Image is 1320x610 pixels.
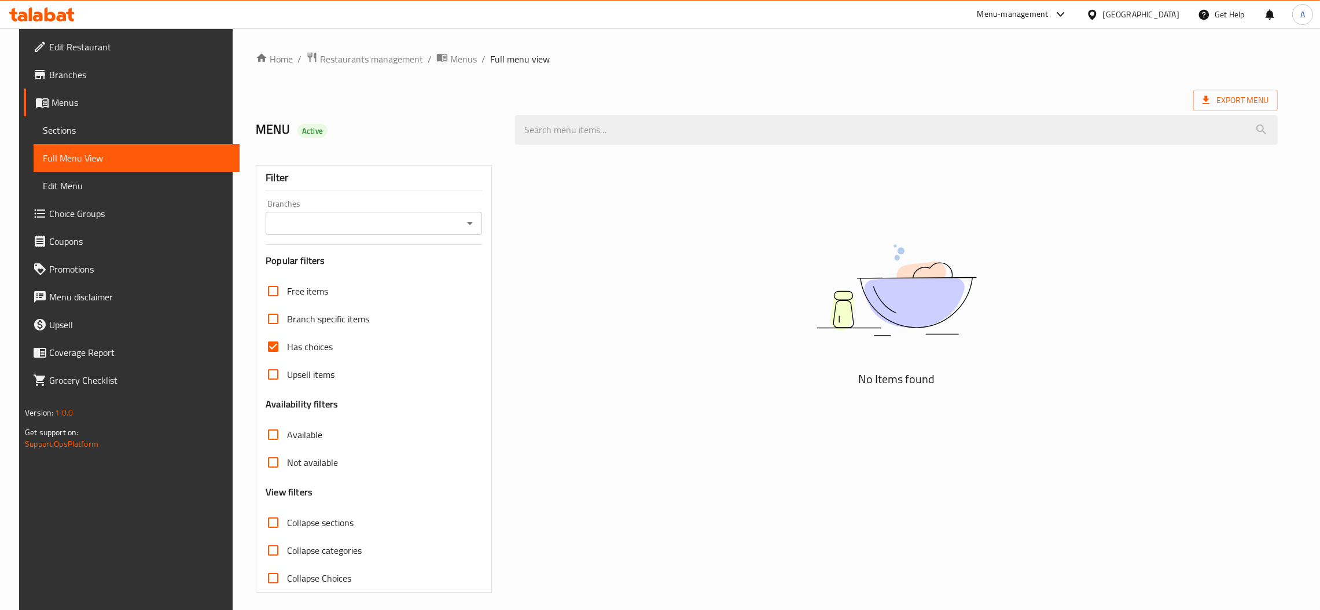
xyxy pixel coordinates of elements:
span: Available [287,428,322,442]
span: Restaurants management [320,52,423,66]
span: Collapse Choices [287,571,351,585]
a: Sections [34,116,240,144]
span: Sections [43,123,230,137]
a: Upsell [24,311,240,339]
img: dish.svg [752,214,1041,367]
a: Branches [24,61,240,89]
a: Coverage Report [24,339,240,366]
span: Menus [52,95,230,109]
span: Version: [25,405,53,420]
span: A [1300,8,1305,21]
span: Upsell items [287,368,334,381]
span: Branches [49,68,230,82]
span: Choice Groups [49,207,230,221]
a: Coupons [24,227,240,255]
a: Grocery Checklist [24,366,240,394]
span: Upsell [49,318,230,332]
span: Export Menu [1203,93,1268,108]
h2: MENU [256,121,501,138]
span: Free items [287,284,328,298]
a: Restaurants management [306,52,423,67]
a: Choice Groups [24,200,240,227]
span: 1.0.0 [55,405,73,420]
a: Promotions [24,255,240,283]
span: Not available [287,455,338,469]
span: Coverage Report [49,346,230,359]
span: Collapse sections [287,516,354,530]
button: Open [462,215,478,231]
a: Support.OpsPlatform [25,436,98,451]
span: Edit Menu [43,179,230,193]
span: Full Menu View [43,151,230,165]
h3: Popular filters [266,254,481,267]
a: Menu disclaimer [24,283,240,311]
span: Has choices [287,340,333,354]
li: / [428,52,432,66]
li: / [481,52,486,66]
h3: Availability filters [266,398,338,411]
span: Edit Restaurant [49,40,230,54]
li: / [297,52,301,66]
span: Branch specific items [287,312,369,326]
a: Full Menu View [34,144,240,172]
input: search [515,115,1278,145]
a: Menus [24,89,240,116]
h5: No Items found [752,370,1041,388]
span: Export Menu [1193,90,1278,111]
a: Edit Restaurant [24,33,240,61]
a: Menus [436,52,477,67]
span: Get support on: [25,425,78,440]
span: Menus [450,52,477,66]
div: Filter [266,166,481,190]
span: Active [297,126,328,137]
span: Grocery Checklist [49,373,230,387]
div: [GEOGRAPHIC_DATA] [1103,8,1179,21]
span: Full menu view [490,52,550,66]
span: Promotions [49,262,230,276]
a: Home [256,52,293,66]
span: Collapse categories [287,543,362,557]
span: Coupons [49,234,230,248]
div: Menu-management [977,8,1049,21]
span: Menu disclaimer [49,290,230,304]
div: Active [297,124,328,138]
nav: breadcrumb [256,52,1278,67]
h3: View filters [266,486,312,499]
a: Edit Menu [34,172,240,200]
